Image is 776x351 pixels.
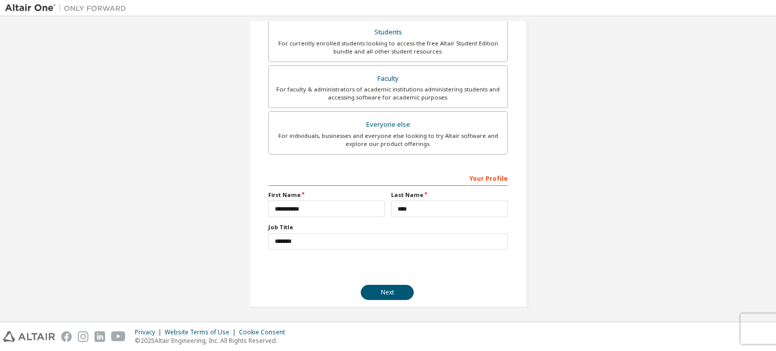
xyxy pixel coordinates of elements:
[391,191,508,199] label: Last Name
[135,328,165,336] div: Privacy
[94,331,105,342] img: linkedin.svg
[165,328,239,336] div: Website Terms of Use
[111,331,126,342] img: youtube.svg
[268,270,425,279] label: I would like to receive marketing emails from Altair
[239,328,291,336] div: Cookie Consent
[268,191,385,199] label: First Name
[135,336,291,345] p: © 2025 Altair Engineering, Inc. All Rights Reserved.
[268,170,508,186] div: Your Profile
[275,118,501,132] div: Everyone else
[275,25,501,39] div: Students
[275,132,501,148] div: For individuals, businesses and everyone else looking to try Altair software and explore our prod...
[275,85,501,102] div: For faculty & administrators of academic institutions administering students and accessing softwa...
[275,72,501,86] div: Faculty
[275,39,501,56] div: For currently enrolled students looking to access the free Altair Student Edition bundle and all ...
[314,256,426,264] a: Academic End-User License Agreement
[361,285,414,300] button: Next
[5,3,131,13] img: Altair One
[268,256,426,264] label: I accept the
[268,223,508,231] label: Job Title
[78,331,88,342] img: instagram.svg
[3,331,55,342] img: altair_logo.svg
[61,331,72,342] img: facebook.svg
